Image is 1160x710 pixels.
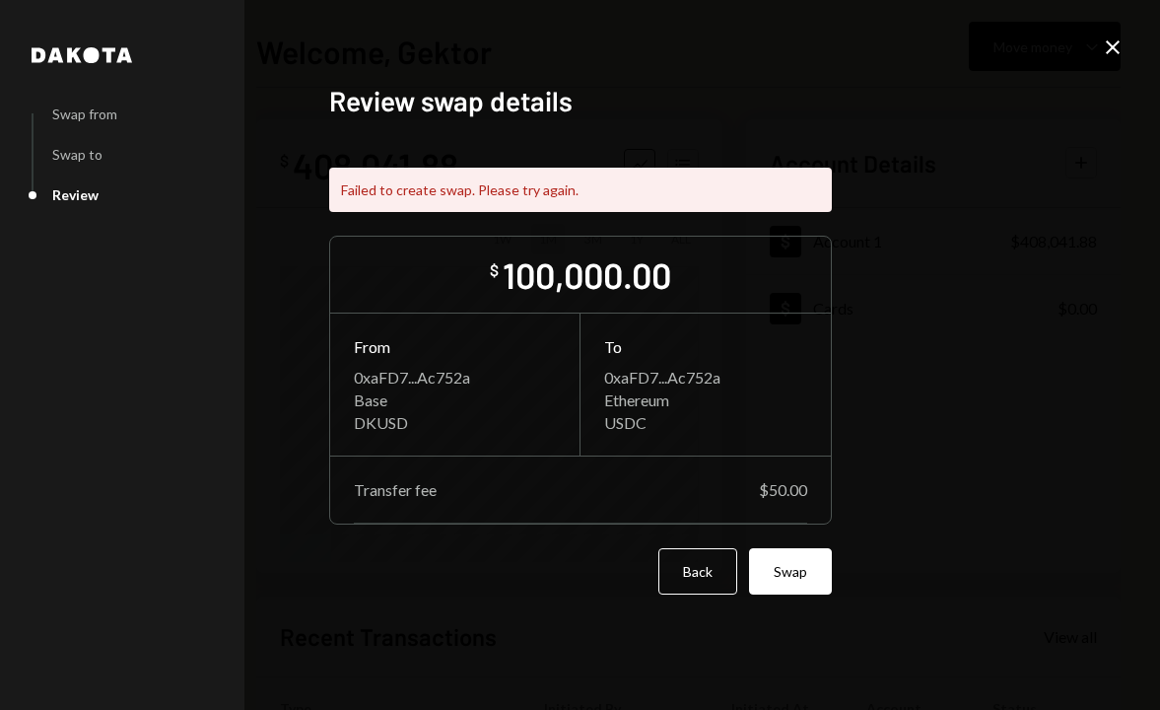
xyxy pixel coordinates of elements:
[604,413,807,432] div: USDC
[354,368,556,387] div: 0xaFD7...Ac752a
[329,168,832,212] div: Failed to create swap. Please try again.
[749,548,832,595] button: Swap
[658,548,737,595] button: Back
[52,186,99,203] div: Review
[354,337,556,356] div: From
[604,390,807,409] div: Ethereum
[354,413,556,432] div: DKUSD
[604,368,807,387] div: 0xaFD7...Ac752a
[52,146,102,163] div: Swap to
[354,390,556,409] div: Base
[354,480,437,499] div: Transfer fee
[503,252,671,297] div: 100,000.00
[329,82,832,120] h2: Review swap details
[759,480,807,499] div: $50.00
[52,106,117,122] div: Swap from
[604,337,807,356] div: To
[490,260,499,280] div: $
